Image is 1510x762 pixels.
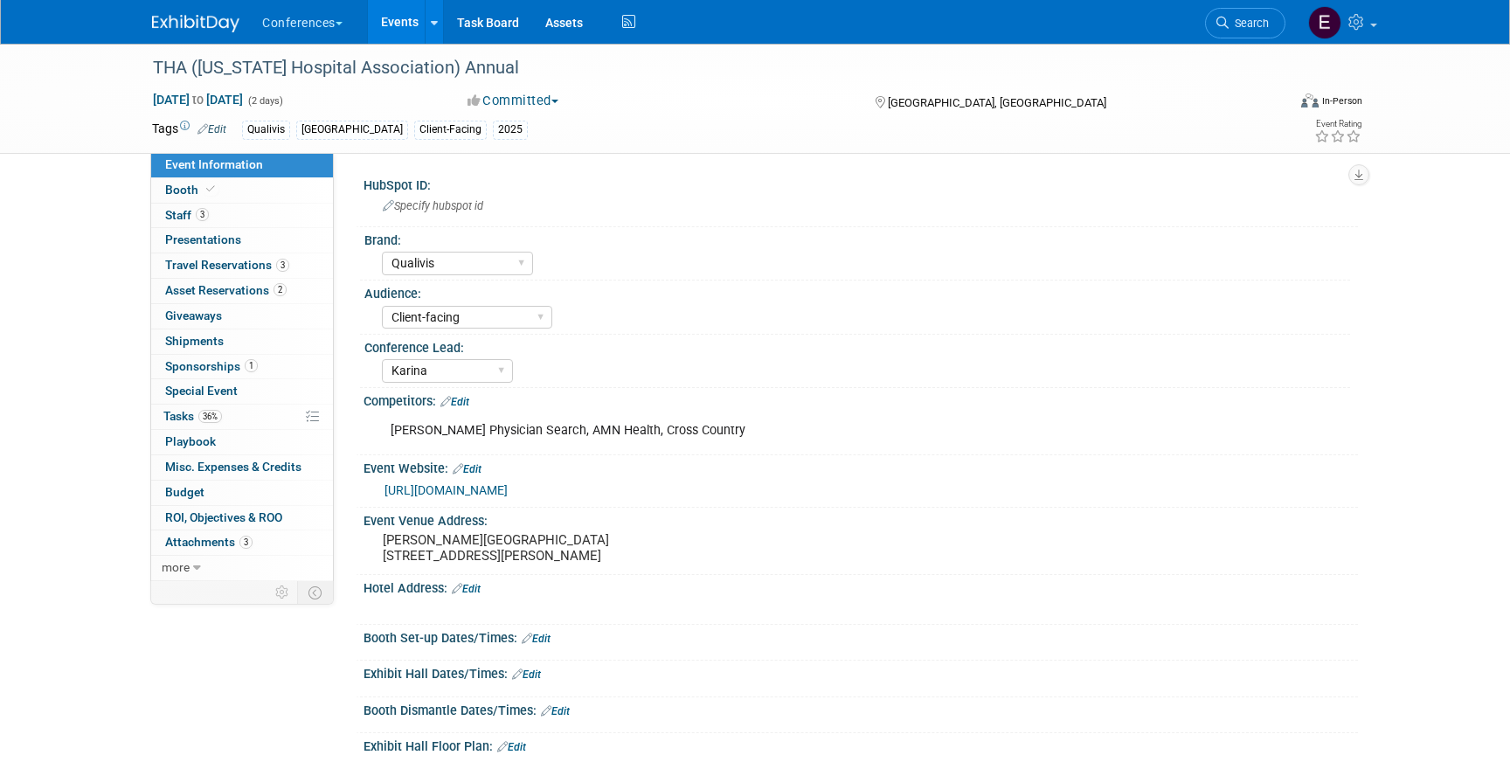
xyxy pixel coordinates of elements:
a: Sponsorships1 [151,355,333,379]
i: Booth reservation complete [206,184,215,194]
div: Event Rating [1314,120,1361,128]
a: Misc. Expenses & Credits [151,455,333,480]
span: 36% [198,410,222,423]
a: Edit [452,583,481,595]
span: Giveaways [165,308,222,322]
div: Conference Lead: [364,335,1350,357]
span: Travel Reservations [165,258,289,272]
span: 3 [239,536,253,549]
div: 2025 [493,121,528,139]
a: Playbook [151,430,333,454]
div: [GEOGRAPHIC_DATA] [296,121,408,139]
span: Specify hubspot id [383,199,483,212]
span: Booth [165,183,218,197]
div: Qualivis [242,121,290,139]
a: Staff3 [151,204,333,228]
div: In-Person [1321,94,1362,107]
span: to [190,93,206,107]
div: [PERSON_NAME] Physician Search, AMN Health, Cross Country [378,413,1166,448]
span: Asset Reservations [165,283,287,297]
a: Special Event [151,379,333,404]
button: Committed [461,92,565,110]
a: Edit [497,741,526,753]
a: Edit [197,123,226,135]
div: Hotel Address: [364,575,1358,598]
span: Attachments [165,535,253,549]
img: Erin Anderson [1308,6,1341,39]
a: Giveaways [151,304,333,329]
div: Client-Facing [414,121,487,139]
span: Tasks [163,409,222,423]
a: Edit [440,396,469,408]
img: Format-Inperson.png [1301,94,1319,107]
span: Presentations [165,232,241,246]
a: Edit [453,463,481,475]
a: Edit [522,633,551,645]
div: THA ([US_STATE] Hospital Association) Annual [147,52,1259,84]
div: Booth Dismantle Dates/Times: [364,697,1358,720]
span: Staff [165,208,209,222]
img: ExhibitDay [152,15,239,32]
a: Budget [151,481,333,505]
span: Search [1229,17,1269,30]
div: Event Website: [364,455,1358,478]
a: Attachments3 [151,530,333,555]
div: Audience: [364,281,1350,302]
span: Special Event [165,384,238,398]
span: 3 [276,259,289,272]
div: Event Venue Address: [364,508,1358,530]
div: Exhibit Hall Floor Plan: [364,733,1358,756]
a: Event Information [151,153,333,177]
a: Tasks36% [151,405,333,429]
a: Shipments [151,329,333,354]
span: [DATE] [DATE] [152,92,244,107]
div: Exhibit Hall Dates/Times: [364,661,1358,683]
a: more [151,556,333,580]
span: Event Information [165,157,263,171]
td: Personalize Event Tab Strip [267,581,298,604]
span: (2 days) [246,95,283,107]
td: Tags [152,120,226,140]
span: 2 [274,283,287,296]
span: 1 [245,359,258,372]
span: Sponsorships [165,359,258,373]
a: Search [1205,8,1285,38]
div: Event Format [1182,91,1362,117]
span: Shipments [165,334,224,348]
pre: [PERSON_NAME][GEOGRAPHIC_DATA] [STREET_ADDRESS][PERSON_NAME] [383,532,758,564]
a: Presentations [151,228,333,253]
span: more [162,560,190,574]
a: Booth [151,178,333,203]
span: [GEOGRAPHIC_DATA], [GEOGRAPHIC_DATA] [888,96,1106,109]
span: Playbook [165,434,216,448]
a: Travel Reservations3 [151,253,333,278]
span: Misc. Expenses & Credits [165,460,301,474]
a: Asset Reservations2 [151,279,333,303]
div: Brand: [364,227,1350,249]
td: Toggle Event Tabs [298,581,334,604]
a: [URL][DOMAIN_NAME] [384,483,508,497]
span: Budget [165,485,204,499]
a: Edit [512,668,541,681]
a: Edit [541,705,570,717]
span: 3 [196,208,209,221]
a: ROI, Objectives & ROO [151,506,333,530]
div: Booth Set-up Dates/Times: [364,625,1358,648]
div: Competitors: [364,388,1358,411]
span: ROI, Objectives & ROO [165,510,282,524]
div: HubSpot ID: [364,172,1358,194]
